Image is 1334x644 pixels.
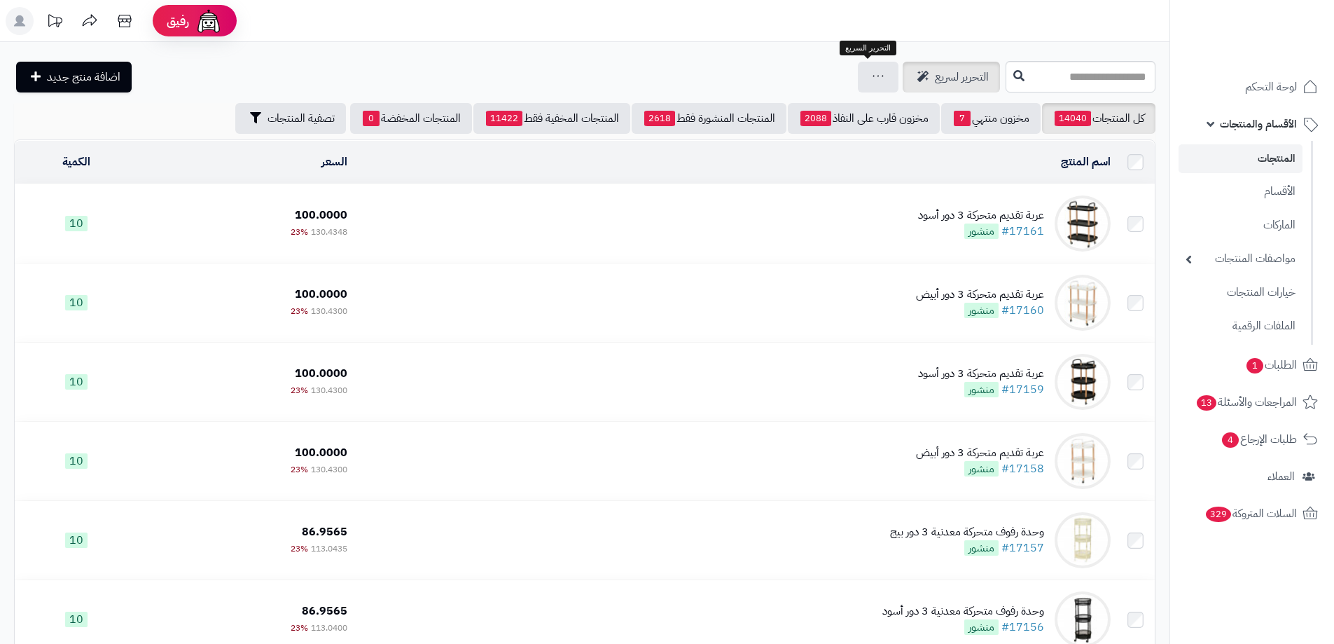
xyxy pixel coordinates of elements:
[16,62,132,93] a: اضافة منتج جديد
[1179,311,1302,341] a: الملفات الرقمية
[1220,114,1297,134] span: الأقسام والمنتجات
[291,542,308,555] span: 23%
[486,111,522,126] span: 11422
[788,103,940,134] a: مخزون قارب على النفاذ2088
[918,207,1044,224] div: عربة تقديم متحركة 3 دور أسود
[1179,348,1326,382] a: الطلبات1
[311,384,347,397] span: 130.4300
[1206,507,1231,522] span: 329
[291,622,308,634] span: 23%
[1179,497,1326,530] a: السلات المتروكة329
[195,7,223,35] img: ai-face.png
[1042,103,1155,134] a: كل المنتجات14040
[1245,77,1297,97] span: لوحة التحكم
[918,366,1044,382] div: عربة تقديم متحركة 3 دور أسود
[1179,460,1326,493] a: العملاء
[295,365,347,382] span: 100.0000
[65,453,88,469] span: 10
[1001,223,1044,240] a: #17161
[964,224,999,239] span: منشور
[916,445,1044,461] div: عربة تقديم متحركة 3 دور أبيض
[65,533,88,548] span: 10
[964,382,999,397] span: منشور
[1055,512,1111,568] img: وحدة رفوف متحركة معدنية 3 دور بيج
[1001,460,1044,477] a: #17158
[644,111,675,126] span: 2618
[1061,153,1111,170] a: اسم المنتج
[291,305,308,317] span: 23%
[291,226,308,238] span: 23%
[302,603,347,619] span: 86.9565
[291,463,308,476] span: 23%
[632,103,786,134] a: المنتجات المنشورة فقط2618
[1001,540,1044,556] a: #17157
[1179,244,1302,274] a: مواصفات المنتجات
[1179,385,1326,419] a: المراجعات والأسئلة13
[1267,467,1295,486] span: العملاء
[1055,354,1111,410] img: عربة تقديم متحركة 3 دور أسود
[311,622,347,634] span: 113.0400
[47,69,120,85] span: اضافة منتج جديد
[363,111,380,126] span: 0
[1055,433,1111,489] img: عربة تقديم متحركة 3 دور أبيض
[311,226,347,238] span: 130.4348
[1179,144,1302,173] a: المنتجات
[235,103,346,134] button: تصفية المنتجات
[268,110,335,127] span: تصفية المنتجات
[903,62,1000,93] a: التحرير لسريع
[1221,430,1297,449] span: طلبات الإرجاع
[1246,358,1263,374] span: 1
[1179,278,1302,308] a: خيارات المنتجات
[62,153,90,170] a: الكمية
[941,103,1041,134] a: مخزون منتهي7
[473,103,630,134] a: المنتجات المخفية فقط11422
[291,384,308,397] span: 23%
[295,444,347,461] span: 100.0000
[1001,619,1044,636] a: #17156
[311,542,347,555] span: 113.0435
[1239,38,1321,67] img: logo-2.png
[1179,70,1326,104] a: لوحة التحكم
[295,207,347,224] span: 100.0000
[65,295,88,310] span: 10
[1001,381,1044,398] a: #17159
[964,303,999,318] span: منشور
[1195,392,1297,412] span: المراجعات والأسئلة
[311,305,347,317] span: 130.4300
[1179,423,1326,456] a: طلبات الإرجاع4
[1179,210,1302,240] a: الماركات
[840,41,896,56] div: التحرير السريع
[1055,275,1111,331] img: عربة تقديم متحركة 3 دور أبيض
[954,111,971,126] span: 7
[311,463,347,476] span: 130.4300
[167,13,189,29] span: رفيق
[65,374,88,390] span: 10
[1055,111,1091,126] span: 14040
[1245,355,1297,375] span: الطلبات
[882,603,1044,619] div: وحدة رفوف متحركة معدنية 3 دور أسود
[935,69,989,85] span: التحرير لسريع
[295,286,347,303] span: 100.0000
[890,524,1044,540] div: وحدة رفوف متحركة معدنية 3 دور بيج
[37,7,72,39] a: تحديثات المنصة
[65,216,88,231] span: 10
[1179,177,1302,207] a: الأقسام
[800,111,831,126] span: 2088
[1197,395,1216,411] span: 13
[916,287,1044,303] div: عربة تقديم متحركة 3 دور أبيض
[1222,432,1239,448] span: 4
[321,153,347,170] a: السعر
[1001,302,1044,319] a: #17160
[302,523,347,540] span: 86.9565
[964,461,999,477] span: منشور
[1055,196,1111,252] img: عربة تقديم متحركة 3 دور أسود
[964,619,999,635] span: منشور
[65,612,88,627] span: 10
[964,540,999,556] span: منشور
[1204,504,1297,523] span: السلات المتروكة
[350,103,472,134] a: المنتجات المخفضة0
